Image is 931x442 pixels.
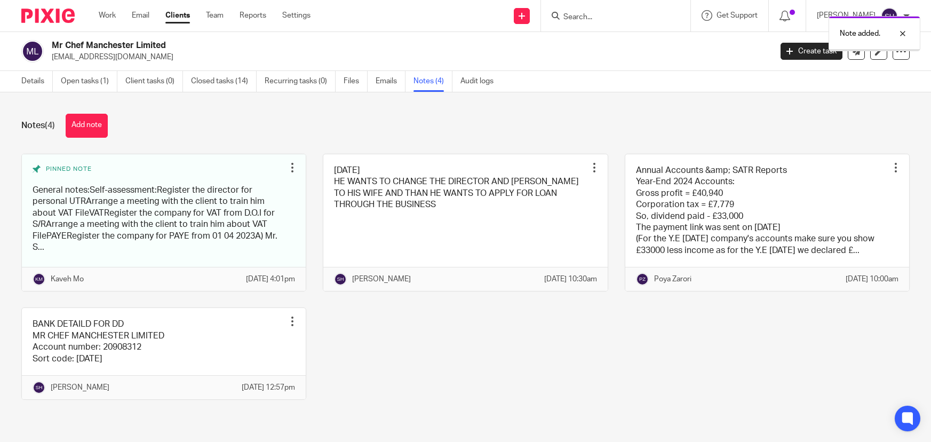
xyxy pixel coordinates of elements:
h1: Notes [21,120,55,131]
a: Closed tasks (14) [191,71,257,92]
a: Team [206,10,224,21]
a: Reports [240,10,266,21]
p: [DATE] 10:00am [846,274,898,285]
p: [PERSON_NAME] [51,382,109,393]
img: svg%3E [33,381,45,394]
span: (4) [45,121,55,130]
img: svg%3E [33,273,45,286]
h2: Mr Chef Manchester Limited [52,40,622,51]
img: svg%3E [21,40,44,62]
a: Audit logs [460,71,502,92]
img: svg%3E [881,7,898,25]
a: Files [344,71,368,92]
p: Poya Zarori [654,274,691,285]
img: svg%3E [334,273,347,286]
a: Details [21,71,53,92]
a: Emails [376,71,405,92]
img: svg%3E [636,273,649,286]
p: [DATE] 4:01pm [246,274,295,285]
a: Open tasks (1) [61,71,117,92]
a: Recurring tasks (0) [265,71,336,92]
p: Note added. [840,28,880,39]
a: Notes (4) [413,71,452,92]
img: Pixie [21,9,75,23]
a: Clients [165,10,190,21]
a: Settings [282,10,311,21]
button: Add note [66,114,108,138]
p: [DATE] 12:57pm [242,382,295,393]
a: Email [132,10,149,21]
p: [DATE] 10:30am [544,274,597,285]
div: Pinned note [33,165,284,177]
a: Work [99,10,116,21]
p: [PERSON_NAME] [352,274,411,285]
p: Kaveh Mo [51,274,84,285]
p: [EMAIL_ADDRESS][DOMAIN_NAME] [52,52,765,62]
a: Client tasks (0) [125,71,183,92]
a: Create task [781,43,842,60]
